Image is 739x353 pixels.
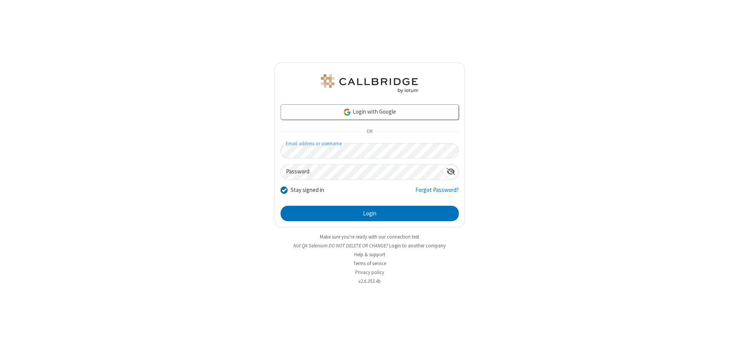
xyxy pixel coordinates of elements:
div: Show password [443,165,458,179]
img: google-icon.png [343,108,351,116]
button: Login to another company [389,242,446,249]
span: OR [363,126,376,137]
a: Privacy policy [355,269,384,276]
a: Forgot Password? [415,186,459,200]
a: Make sure you're ready with our connection test [320,234,419,240]
li: Not QA Selenium DO NOT DELETE OR CHANGE? [274,242,465,249]
label: Stay signed in [291,186,324,195]
input: Email address or username [281,143,459,158]
input: Password [281,165,443,180]
a: Terms of service [353,260,386,267]
iframe: Chat [720,333,733,348]
a: Help & support [354,251,385,258]
img: QA Selenium DO NOT DELETE OR CHANGE [319,74,420,93]
button: Login [281,206,459,221]
li: v2.6.353.4b [274,277,465,285]
a: Login with Google [281,104,459,120]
